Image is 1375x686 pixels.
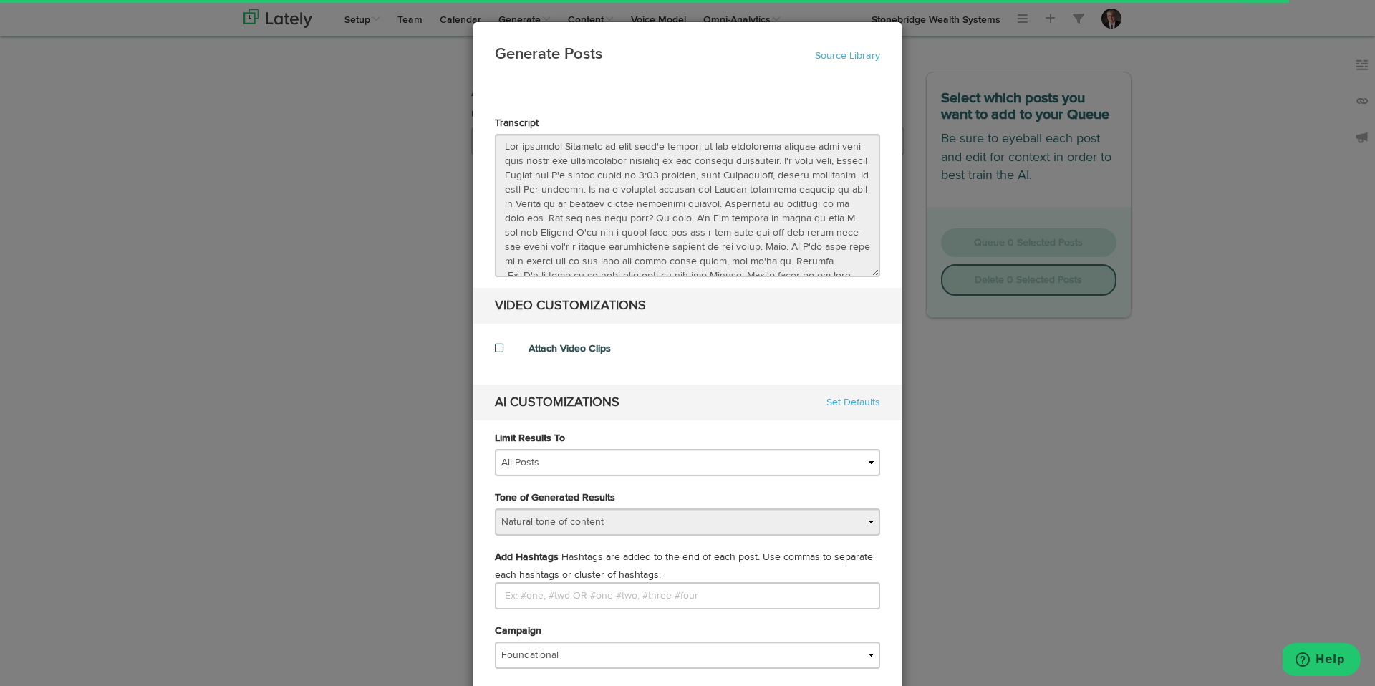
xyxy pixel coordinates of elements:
label: Add Hashtags [495,550,559,564]
label: Transcript [495,116,539,130]
h4: AI CUSTOMIZATIONS [495,395,619,410]
strong: Generate Posts [495,47,602,62]
span: Hashtags are added to the end of each post. Use commas to separate each hashtags or cluster of ha... [495,552,873,580]
label: Limit Results To [495,431,565,445]
a: Set Defaults [826,395,880,410]
iframe: Opens a widget where you can find more information [1283,643,1361,679]
label: Campaign [495,624,541,638]
label: Tone of Generated Results [495,491,615,505]
input: Ex: #one, #two OR #one #two, #three #four [495,582,880,609]
a: Source Library [815,51,880,61]
h4: VIDEO CUSTOMIZATIONS [495,299,646,313]
label: Attach Video Clips [529,342,611,356]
